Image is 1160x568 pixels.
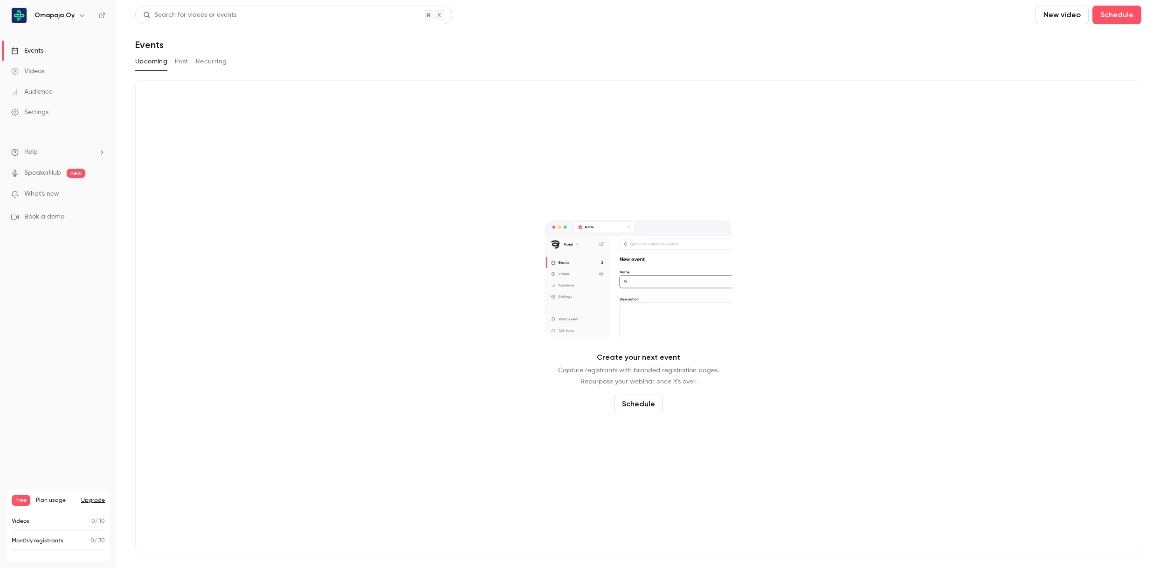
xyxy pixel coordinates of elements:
span: 0 [90,538,94,544]
div: Audience [11,87,53,96]
button: Upgrade [81,497,105,504]
div: Events [11,46,43,55]
span: Help [24,147,38,157]
iframe: Noticeable Trigger [94,190,105,198]
p: Monthly registrants [12,537,63,545]
p: Capture registrants with branded registration pages. Repurpose your webinar once it's over. [558,365,719,387]
button: New video [1036,6,1089,24]
button: Schedule [1092,6,1141,24]
div: Videos [11,67,44,76]
a: SpeakerHub [24,168,61,178]
span: Book a demo [24,212,64,222]
img: Omapaja Oy [12,8,27,23]
span: Plan usage [36,497,76,504]
span: new [67,169,85,178]
p: Create your next event [597,352,680,363]
p: / 10 [91,517,105,526]
button: Schedule [614,395,663,413]
div: Settings [11,108,48,117]
h1: Events [135,39,164,50]
p: / 30 [90,537,105,545]
button: Past [175,54,188,69]
span: What's new [24,189,59,199]
span: Free [12,495,30,506]
div: Search for videos or events [143,10,236,20]
h6: Omapaja Oy [35,11,75,20]
p: Videos [12,517,29,526]
span: 0 [91,519,95,524]
button: Recurring [196,54,227,69]
button: Upcoming [135,54,167,69]
li: help-dropdown-opener [11,147,105,157]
